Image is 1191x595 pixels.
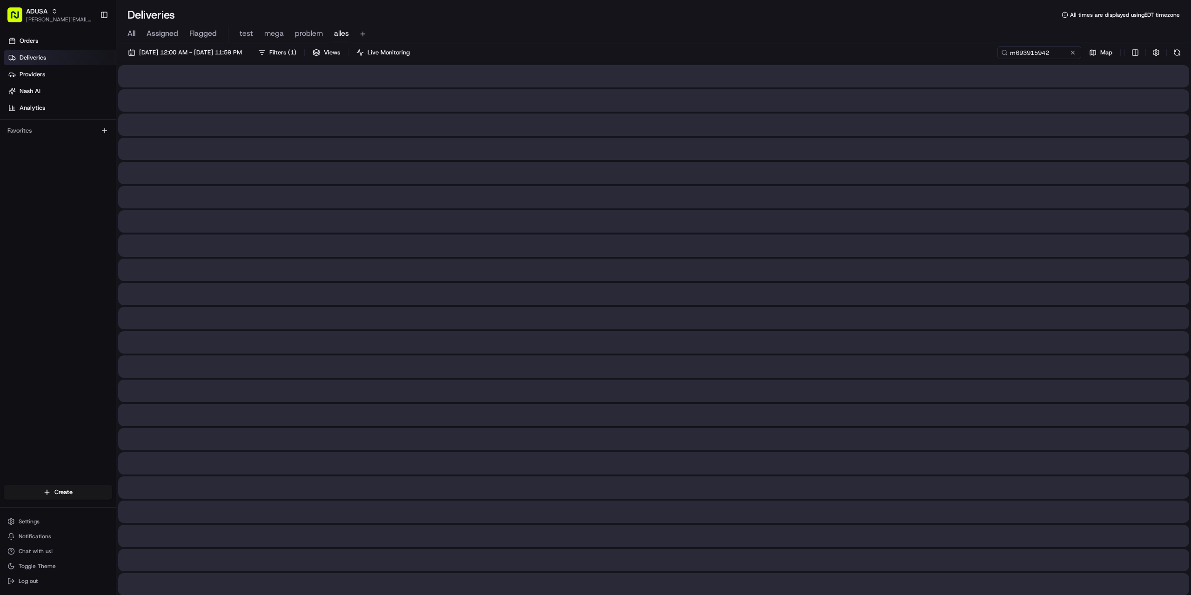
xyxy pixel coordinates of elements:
[20,87,40,95] span: Nash AI
[4,560,112,573] button: Toggle Theme
[4,515,112,528] button: Settings
[269,48,296,57] span: Filters
[19,562,56,570] span: Toggle Theme
[20,104,45,112] span: Analytics
[19,548,53,555] span: Chat with us!
[295,28,323,39] span: problem
[4,485,112,500] button: Create
[147,28,178,39] span: Assigned
[19,533,51,540] span: Notifications
[124,46,246,59] button: [DATE] 12:00 AM - [DATE] 11:59 PM
[324,48,340,57] span: Views
[254,46,301,59] button: Filters(1)
[1171,46,1184,59] button: Refresh
[127,28,135,39] span: All
[189,28,217,39] span: Flagged
[4,4,96,26] button: ADUSA[PERSON_NAME][EMAIL_ADDRESS][PERSON_NAME][DOMAIN_NAME]
[334,28,349,39] span: alles
[20,53,46,62] span: Deliveries
[308,46,344,59] button: Views
[1100,48,1112,57] span: Map
[264,28,284,39] span: mega
[1070,11,1180,19] span: All times are displayed using EDT timezone
[352,46,414,59] button: Live Monitoring
[4,575,112,588] button: Log out
[4,33,116,48] a: Orders
[26,16,93,23] button: [PERSON_NAME][EMAIL_ADDRESS][PERSON_NAME][DOMAIN_NAME]
[20,70,45,79] span: Providers
[4,84,116,99] a: Nash AI
[4,123,112,138] div: Favorites
[26,7,47,16] button: ADUSA
[19,577,38,585] span: Log out
[288,48,296,57] span: ( 1 )
[997,46,1081,59] input: Type to search
[139,48,242,57] span: [DATE] 12:00 AM - [DATE] 11:59 PM
[4,530,112,543] button: Notifications
[4,50,116,65] a: Deliveries
[1085,46,1117,59] button: Map
[4,545,112,558] button: Chat with us!
[4,67,116,82] a: Providers
[127,7,175,22] h1: Deliveries
[368,48,410,57] span: Live Monitoring
[19,518,40,525] span: Settings
[240,28,253,39] span: test
[20,37,38,45] span: Orders
[4,100,116,115] a: Analytics
[54,488,73,496] span: Create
